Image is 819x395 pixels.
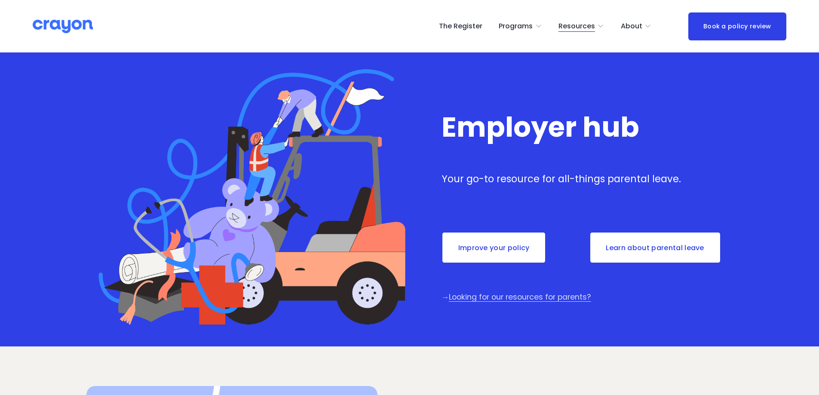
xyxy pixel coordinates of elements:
[33,19,93,34] img: Crayon
[558,19,604,33] a: folder dropdown
[621,20,642,33] span: About
[449,292,591,302] a: Looking for our resources for parents?
[439,19,482,33] a: The Register
[499,20,533,33] span: Programs
[621,19,652,33] a: folder dropdown
[442,172,733,187] p: Your go-to resource for all-things parental leave.
[442,113,733,142] h1: Employer hub
[442,292,449,302] span: →
[499,19,542,33] a: folder dropdown
[442,232,546,263] a: Improve your policy
[589,232,721,263] a: Learn about parental leave
[688,12,786,40] a: Book a policy review
[558,20,595,33] span: Resources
